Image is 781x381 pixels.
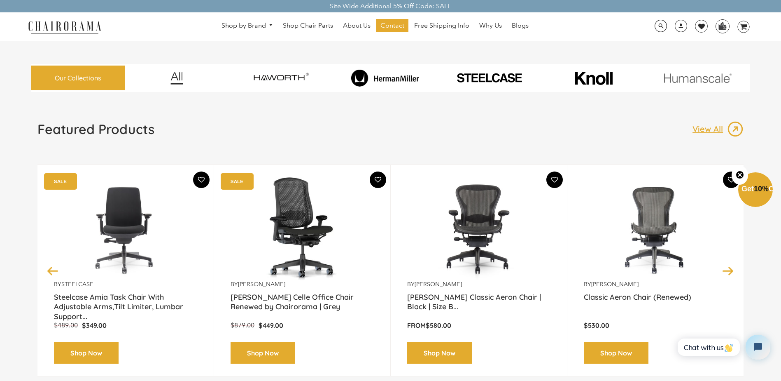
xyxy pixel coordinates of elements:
img: Classic Aeron Chair (Renewed) - chairorama [584,177,727,280]
a: [PERSON_NAME] [415,280,462,288]
a: About Us [339,19,375,32]
a: Our Collections [31,66,125,91]
img: image_12.png [154,72,200,85]
a: Featured Products [37,121,154,144]
button: Next [721,263,735,278]
img: image_10_1.png [556,71,631,86]
a: Free Shipping Info [410,19,473,32]
a: Amia Chair by chairorama.com Renewed Amia Chair chairorama.com [54,177,197,280]
span: $449.00 [259,321,283,329]
a: Classic Aeron Chair (Renewed) - chairorama Classic Aeron Chair (Renewed) - chairorama [584,177,727,280]
p: From [407,321,550,330]
p: by [54,280,197,288]
button: Add To Wishlist [546,172,563,188]
img: Herman Miller Celle Office Chair Renewed by Chairorama | Grey - chairorama [231,177,374,280]
p: by [407,280,550,288]
a: Classic Aeron Chair (Renewed) [584,292,727,313]
span: $530.00 [584,321,609,329]
button: Close teaser [732,166,748,185]
button: Add To Wishlist [723,172,739,188]
a: [PERSON_NAME] [591,280,639,288]
text: SALE [231,179,243,184]
a: Steelcase Amia Task Chair With Adjustable Arms,Tilt Limiter, Lumbar Support... [54,292,197,313]
span: Shop Chair Parts [283,21,333,30]
img: WhatsApp_Image_2024-07-12_at_16.23.01.webp [716,20,729,32]
a: [PERSON_NAME] Celle Office Chair Renewed by Chairorama | Grey [231,292,374,313]
img: chairorama [23,20,106,34]
span: 10% [754,185,769,193]
a: Shop Now [407,342,472,364]
h1: Featured Products [37,121,154,137]
a: Why Us [475,19,506,32]
a: Blogs [508,19,533,32]
a: [PERSON_NAME] [238,280,285,288]
a: Steelcase [61,280,93,288]
iframe: Tidio Chat [669,328,777,367]
nav: DesktopNavigation [141,19,609,34]
span: $879.00 [231,321,254,329]
span: Blogs [512,21,529,30]
a: [PERSON_NAME] Classic Aeron Chair | Black | Size B... [407,292,550,313]
a: Shop Now [584,342,648,364]
div: Get10%OffClose teaser [738,173,773,208]
button: Previous [46,263,60,278]
span: Why Us [479,21,502,30]
button: Add To Wishlist [370,172,386,188]
a: Herman Miller Classic Aeron Chair | Black | Size B (Renewed) - chairorama Herman Miller Classic A... [407,177,550,280]
img: image_11.png [647,73,748,83]
img: PHOTO-2024-07-09-00-53-10-removebg-preview.png [439,72,539,84]
span: Get Off [741,185,779,193]
a: Shop by Brand [217,19,277,32]
a: Herman Miller Celle Office Chair Renewed by Chairorama | Grey - chairorama Herman Miller Celle Of... [231,177,374,280]
a: View All [692,121,744,137]
img: image_8_173eb7e0-7579-41b4-bc8e-4ba0b8ba93e8.png [335,69,435,87]
span: $580.00 [426,321,451,329]
a: Shop Now [231,342,295,364]
img: Amia Chair by chairorama.com [54,177,197,280]
span: $349.00 [82,321,107,329]
img: image_13.png [727,121,744,137]
span: Contact [380,21,404,30]
a: Shop Now [54,342,119,364]
a: Contact [376,19,408,32]
img: image_7_14f0750b-d084-457f-979a-a1ab9f6582c4.png [231,66,331,90]
img: Herman Miller Classic Aeron Chair | Black | Size B (Renewed) - chairorama [407,177,550,280]
p: by [231,280,374,288]
text: SALE [54,179,67,184]
p: by [584,280,727,288]
span: Free Shipping Info [414,21,469,30]
a: Shop Chair Parts [279,19,337,32]
button: Add To Wishlist [193,172,210,188]
span: About Us [343,21,371,30]
p: View All [692,124,727,134]
span: $489.00 [54,321,78,329]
